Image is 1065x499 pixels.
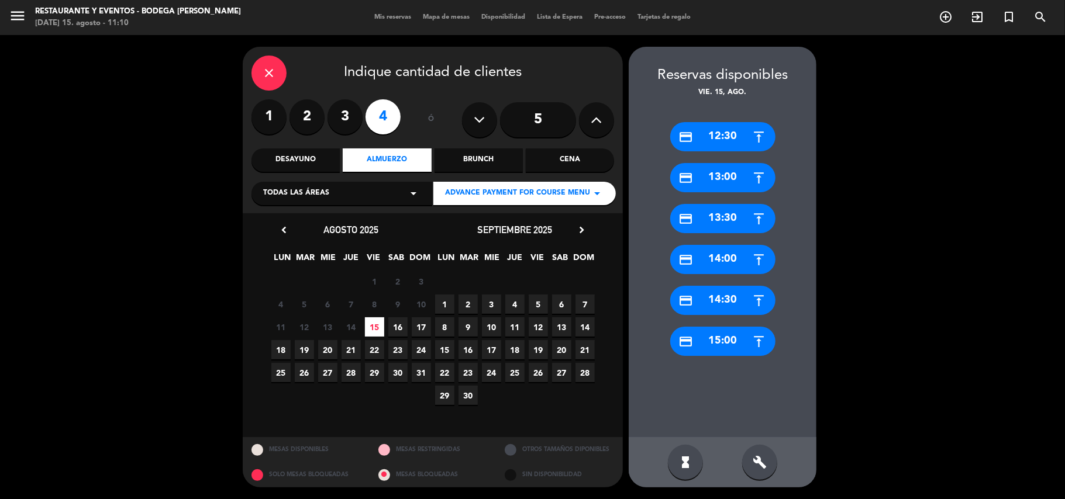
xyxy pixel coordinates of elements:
[342,294,361,314] span: 7
[365,272,384,291] span: 1
[366,99,401,134] label: 4
[435,363,454,382] span: 22
[273,251,292,270] span: LUN
[939,10,953,24] i: add_circle_outline
[552,317,571,337] span: 13
[289,99,325,134] label: 2
[459,363,478,382] span: 23
[505,340,525,359] span: 18
[387,251,406,270] span: SAB
[388,363,408,382] span: 30
[435,317,454,337] span: 8
[278,224,290,236] i: chevron_left
[459,294,478,314] span: 2
[319,251,338,270] span: MIE
[670,204,776,233] div: 13:30
[435,148,523,172] div: Brunch
[262,66,276,80] i: close
[574,251,593,270] span: DOM
[475,14,531,20] span: Disponibilidad
[435,386,454,405] span: 29
[505,294,525,314] span: 4
[459,386,478,405] span: 30
[529,294,548,314] span: 5
[670,286,776,315] div: 14:30
[552,340,571,359] span: 20
[412,340,431,359] span: 24
[365,317,384,337] span: 15
[526,148,614,172] div: Cena
[552,294,571,314] span: 6
[388,294,408,314] span: 9
[528,251,547,270] span: VIE
[9,7,26,29] button: menu
[575,317,595,337] span: 14
[575,363,595,382] span: 28
[575,294,595,314] span: 7
[459,340,478,359] span: 16
[295,363,314,382] span: 26
[412,363,431,382] span: 31
[388,340,408,359] span: 23
[670,245,776,274] div: 14:00
[496,462,623,487] div: SIN DISPONIBILIDAD
[251,56,614,91] div: Indique cantidad de clientes
[243,462,370,487] div: SOLO MESAS BLOQUEADAS
[482,363,501,382] span: 24
[679,130,694,144] i: credit_card
[328,99,363,134] label: 3
[412,99,450,140] div: ó
[629,87,816,99] div: vie. 15, ago.
[575,340,595,359] span: 21
[445,188,590,199] span: Advance payment for COURSE MENU
[318,340,337,359] span: 20
[370,437,497,462] div: MESAS RESTRINGIDAS
[417,14,475,20] span: Mapa de mesas
[410,251,429,270] span: DOM
[435,294,454,314] span: 1
[370,462,497,487] div: MESAS BLOQUEADAS
[551,251,570,270] span: SAB
[412,317,431,337] span: 17
[342,251,361,270] span: JUE
[531,14,588,20] span: Lista de Espera
[412,294,431,314] span: 10
[388,317,408,337] span: 16
[970,10,984,24] i: exit_to_app
[295,294,314,314] span: 5
[1033,10,1047,24] i: search
[679,212,694,226] i: credit_card
[435,340,454,359] span: 15
[342,317,361,337] span: 14
[364,251,384,270] span: VIE
[1002,10,1016,24] i: turned_in_not
[437,251,456,270] span: LUN
[295,340,314,359] span: 19
[670,327,776,356] div: 15:00
[670,122,776,151] div: 12:30
[318,294,337,314] span: 6
[678,455,692,469] i: hourglass_full
[505,251,525,270] span: JUE
[271,294,291,314] span: 4
[243,437,370,462] div: MESAS DISPONIBLES
[460,251,479,270] span: MAR
[753,455,767,469] i: build
[679,252,694,267] i: credit_card
[505,363,525,382] span: 25
[477,224,552,235] span: septiembre 2025
[496,437,623,462] div: OTROS TAMAÑOS DIPONIBLES
[323,224,378,235] span: agosto 2025
[575,224,588,236] i: chevron_right
[482,317,501,337] span: 10
[529,317,548,337] span: 12
[632,14,697,20] span: Tarjetas de regalo
[271,363,291,382] span: 25
[9,7,26,25] i: menu
[342,340,361,359] span: 21
[552,363,571,382] span: 27
[505,317,525,337] span: 11
[35,18,241,29] div: [DATE] 15. agosto - 11:10
[679,171,694,185] i: credit_card
[35,6,241,18] div: Restaurante y Eventos - Bodega [PERSON_NAME]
